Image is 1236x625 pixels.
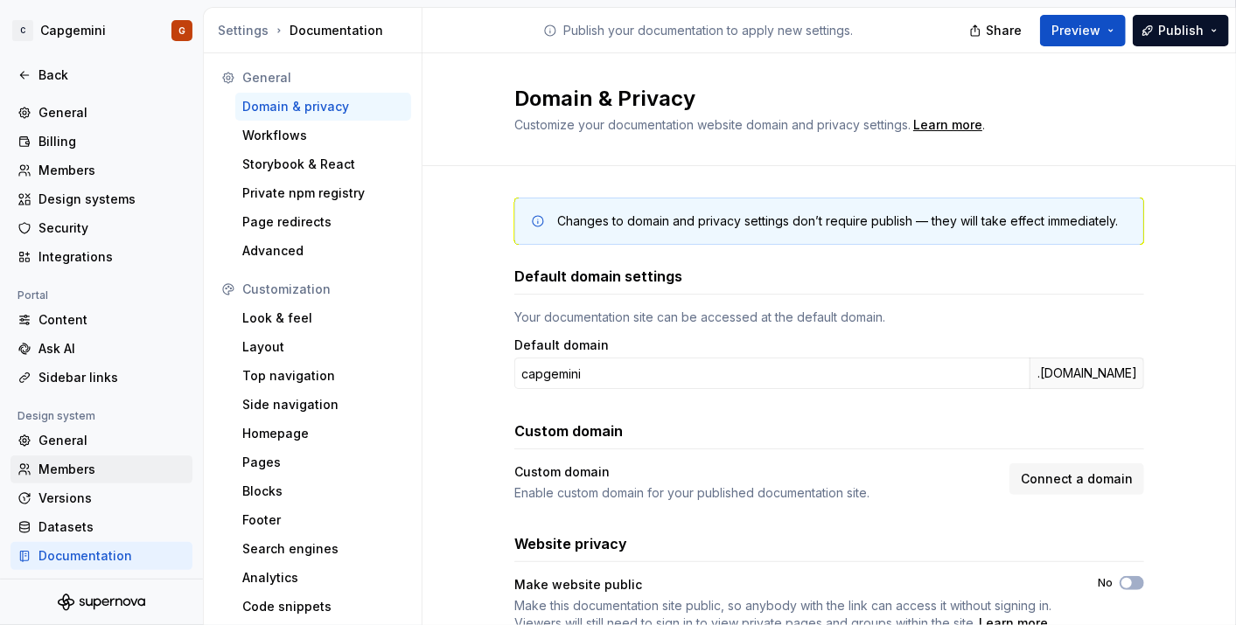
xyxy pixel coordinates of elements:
[514,309,1144,326] div: Your documentation site can be accessed at the default domain.
[564,22,854,39] p: Publish your documentation to apply new settings.
[242,396,404,413] div: Side navigation
[242,511,404,529] div: Footer
[235,93,411,121] a: Domain & privacy
[10,364,192,392] a: Sidebar links
[235,237,411,265] a: Advanced
[557,212,1118,230] div: Changes to domain and privacy settings don’t require publish — they will take effect immediately.
[38,340,185,358] div: Ask AI
[1040,15,1126,46] button: Preview
[242,483,404,500] div: Blocks
[10,427,192,455] a: General
[514,85,1123,113] h2: Domain & Privacy
[235,564,411,592] a: Analytics
[514,337,609,354] label: Default domain
[10,285,55,306] div: Portal
[38,490,185,507] div: Versions
[960,15,1033,46] button: Share
[986,22,1022,39] span: Share
[1158,22,1204,39] span: Publish
[235,208,411,236] a: Page redirects
[38,104,185,122] div: General
[3,11,199,50] button: CCapgeminiG
[514,576,642,594] div: Make website public
[10,484,192,512] a: Versions
[38,518,185,536] div: Datasets
[514,266,682,287] h3: Default domain settings
[242,213,404,231] div: Page redirects
[242,338,404,356] div: Layout
[10,455,192,483] a: Members
[10,306,192,334] a: Content
[242,281,404,298] div: Customization
[235,179,411,207] a: Private npm registry
[242,454,404,471] div: Pages
[235,150,411,178] a: Storybook & React
[38,191,185,208] div: Design systems
[514,463,610,481] div: Custom domain
[235,535,411,563] a: Search engines
[235,362,411,390] a: Top navigation
[10,61,192,89] a: Back
[58,594,145,611] svg: Supernova Logo
[911,119,985,132] span: .
[1021,470,1133,488] span: Connect a domain
[235,448,411,476] a: Pages
[1051,22,1100,39] span: Preview
[242,156,404,173] div: Storybook & React
[1009,463,1144,495] button: Connect a domain
[235,477,411,505] a: Blocks
[913,116,982,134] a: Learn more
[242,98,404,115] div: Domain & privacy
[514,117,911,132] span: Customize your documentation website domain and privacy settings.
[38,66,185,84] div: Back
[38,311,185,329] div: Content
[235,593,411,621] a: Code snippets
[10,335,192,363] a: Ask AI
[235,333,411,361] a: Layout
[10,406,102,427] div: Design system
[242,184,404,202] div: Private npm registry
[242,127,404,144] div: Workflows
[38,162,185,179] div: Members
[242,242,404,260] div: Advanced
[218,22,269,39] button: Settings
[242,598,404,615] div: Code snippets
[235,420,411,448] a: Homepage
[178,24,185,38] div: G
[1133,15,1229,46] button: Publish
[10,128,192,156] a: Billing
[242,425,404,442] div: Homepage
[10,156,192,184] a: Members
[38,248,185,266] div: Integrations
[235,304,411,332] a: Look & feel
[218,22,415,39] div: Documentation
[10,99,192,127] a: General
[1098,576,1113,590] label: No
[242,69,404,87] div: General
[242,540,404,558] div: Search engines
[38,461,185,478] div: Members
[514,484,999,502] div: Enable custom domain for your published documentation site.
[10,542,192,570] a: Documentation
[10,185,192,213] a: Design systems
[242,367,404,385] div: Top navigation
[38,547,185,565] div: Documentation
[235,391,411,419] a: Side navigation
[38,432,185,449] div: General
[235,506,411,534] a: Footer
[40,22,106,39] div: Capgemini
[38,133,185,150] div: Billing
[10,214,192,242] a: Security
[1030,358,1144,389] div: .[DOMAIN_NAME]
[242,569,404,587] div: Analytics
[235,122,411,149] a: Workflows
[10,513,192,541] a: Datasets
[514,420,623,441] h3: Custom domain
[38,369,185,386] div: Sidebar links
[12,20,33,41] div: C
[242,309,404,327] div: Look & feel
[38,219,185,237] div: Security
